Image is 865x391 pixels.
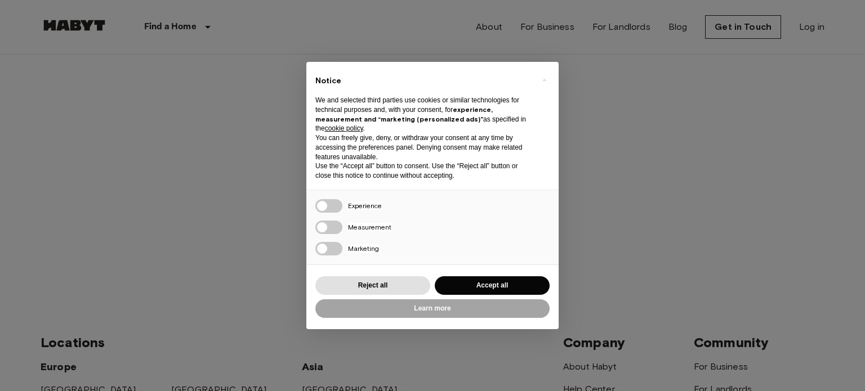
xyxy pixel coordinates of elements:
span: Marketing [348,244,379,253]
button: Reject all [315,276,430,295]
span: × [542,73,546,87]
span: Experience [348,201,382,210]
p: Use the “Accept all” button to consent. Use the “Reject all” button or close this notice to conti... [315,161,532,181]
strong: experience, measurement and “marketing (personalized ads)” [315,105,493,123]
button: Accept all [435,276,550,295]
button: Learn more [315,299,550,318]
h2: Notice [315,75,532,87]
p: We and selected third parties use cookies or similar technologies for technical purposes and, wit... [315,96,532,133]
a: cookie policy [325,124,363,132]
button: Close this notice [535,71,553,89]
p: You can freely give, deny, or withdraw your consent at any time by accessing the preferences pane... [315,133,532,161]
span: Measurement [348,223,391,231]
